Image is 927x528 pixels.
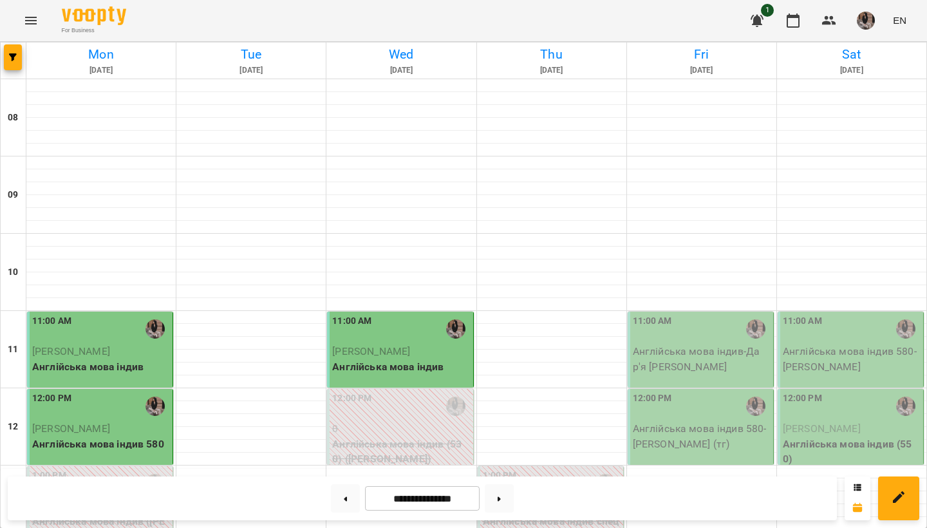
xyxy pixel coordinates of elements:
[332,359,470,375] p: Англійська мова індив
[479,64,624,77] h6: [DATE]
[857,12,875,30] img: 7eeb5c2dceb0f540ed985a8fa2922f17.jpg
[629,44,774,64] h6: Fri
[332,421,470,437] p: 0
[633,391,672,406] label: 12:00 PM
[779,64,924,77] h6: [DATE]
[783,391,822,406] label: 12:00 PM
[28,64,174,77] h6: [DATE]
[8,265,18,279] h6: 10
[479,44,624,64] h6: Thu
[32,345,110,357] span: [PERSON_NAME]
[746,319,765,339] img: Анастасія Скорина
[15,5,46,36] button: Menu
[783,422,861,435] span: [PERSON_NAME]
[779,44,924,64] h6: Sat
[888,8,912,32] button: EN
[332,437,470,467] p: Англійська мова індив (530) ([PERSON_NAME])
[446,319,465,339] img: Анастасія Скорина
[633,344,771,374] p: Англійська мова індив - Дар'я [PERSON_NAME]
[761,4,774,17] span: 1
[332,345,410,357] span: [PERSON_NAME]
[32,422,110,435] span: [PERSON_NAME]
[28,44,174,64] h6: Mon
[332,314,371,328] label: 11:00 AM
[178,64,324,77] h6: [DATE]
[783,344,921,374] p: Англійська мова індив 580 - [PERSON_NAME]
[896,397,915,416] img: Анастасія Скорина
[896,319,915,339] img: Анастасія Скорина
[8,111,18,125] h6: 08
[746,397,765,416] img: Анастасія Скорина
[328,64,474,77] h6: [DATE]
[32,391,71,406] label: 12:00 PM
[32,359,170,375] p: Англійська мова індив
[62,26,126,35] span: For Business
[32,314,71,328] label: 11:00 AM
[783,314,822,328] label: 11:00 AM
[633,421,771,451] p: Англійська мова індив 580 - [PERSON_NAME] (тг)
[332,391,371,406] label: 12:00 PM
[8,343,18,357] h6: 11
[145,319,165,339] img: Анастасія Скорина
[893,14,906,27] span: EN
[629,64,774,77] h6: [DATE]
[633,314,672,328] label: 11:00 AM
[328,44,474,64] h6: Wed
[32,437,170,452] p: Англійська мова індив 580
[446,397,465,416] img: Анастасія Скорина
[145,397,165,416] img: Анастасія Скорина
[62,6,126,25] img: Voopty Logo
[8,420,18,434] h6: 12
[783,437,921,467] p: Англійська мова індив (550)
[178,44,324,64] h6: Tue
[8,188,18,202] h6: 09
